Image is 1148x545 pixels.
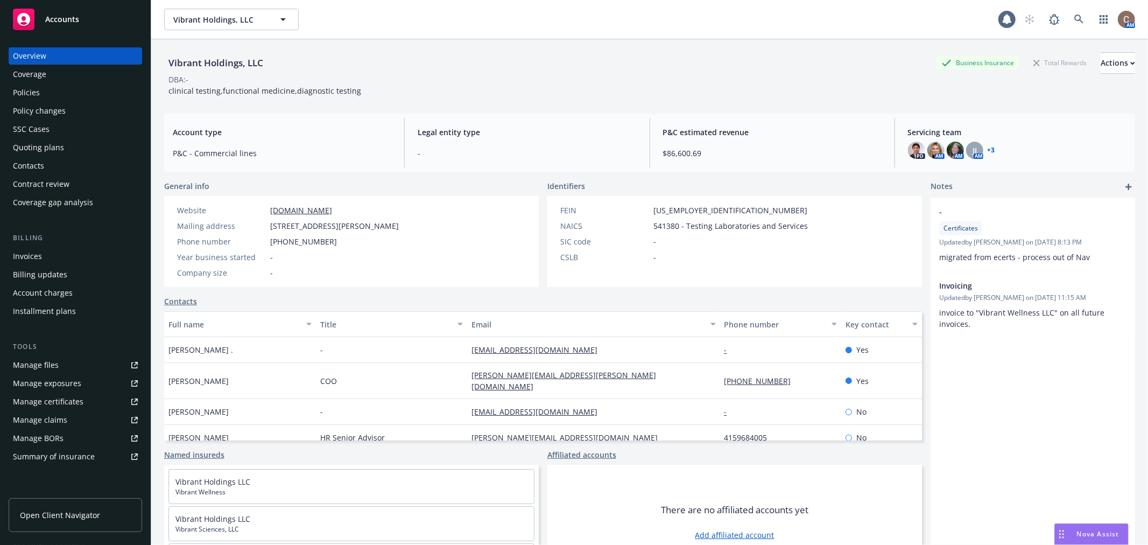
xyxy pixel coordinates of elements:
[175,477,250,487] a: Vibrant Holdings LLC
[1077,529,1119,539] span: Nova Assist
[13,448,95,465] div: Summary of insurance
[9,47,142,65] a: Overview
[547,180,585,192] span: Identifiers
[9,102,142,120] a: Policy changes
[939,308,1107,329] span: invoice to "Vibrant Wellness LLC" on all future invoices.
[177,220,266,232] div: Mailing address
[13,393,83,410] div: Manage certificates
[695,529,774,541] a: Add affiliated account
[13,411,67,429] div: Manage claims
[9,357,142,374] a: Manage files
[560,220,649,232] div: NAICS
[320,375,337,387] span: COO
[846,319,906,330] div: Key contact
[931,198,1135,271] div: -CertificatesUpdatedby [PERSON_NAME] on [DATE] 8:13 PMmigrated from ecerts - process out of Nav
[1054,523,1129,545] button: Nova Assist
[164,180,209,192] span: General info
[931,180,953,193] span: Notes
[9,448,142,465] a: Summary of insurance
[9,487,142,498] div: Analytics hub
[164,449,224,460] a: Named insureds
[164,9,299,30] button: Vibrant Holdings, LLC
[653,220,808,232] span: 541380 - Testing Laboratories and Services
[943,223,978,233] span: Certificates
[175,514,250,524] a: Vibrant Holdings LLC
[9,4,142,34] a: Accounts
[841,311,922,337] button: Key contact
[320,406,323,417] span: -
[173,14,266,25] span: Vibrant Holdings, LLC
[471,432,666,443] a: [PERSON_NAME][EMAIL_ADDRESS][DOMAIN_NAME]
[13,102,66,120] div: Policy changes
[1044,9,1065,30] a: Report a Bug
[13,47,46,65] div: Overview
[173,127,391,138] span: Account type
[13,84,40,101] div: Policies
[9,375,142,392] a: Manage exposures
[177,236,266,247] div: Phone number
[9,248,142,265] a: Invoices
[320,319,452,330] div: Title
[168,432,229,443] span: [PERSON_NAME]
[947,142,964,159] img: photo
[908,127,1126,138] span: Servicing team
[927,142,945,159] img: photo
[653,236,656,247] span: -
[724,376,800,386] a: [PHONE_NUMBER]
[173,148,391,159] span: P&C - Commercial lines
[560,236,649,247] div: SIC code
[175,525,527,534] span: Vibrant Sciences, LLC
[939,293,1126,303] span: Updated by [PERSON_NAME] on [DATE] 11:15 AM
[270,220,399,232] span: [STREET_ADDRESS][PERSON_NAME]
[270,251,273,263] span: -
[13,266,67,283] div: Billing updates
[908,142,925,159] img: photo
[988,147,995,153] a: +3
[316,311,468,337] button: Title
[164,56,267,70] div: Vibrant Holdings, LLC
[13,375,81,392] div: Manage exposures
[13,157,44,174] div: Contacts
[168,319,300,330] div: Full name
[856,432,867,443] span: No
[661,504,808,516] span: There are no affiliated accounts yet
[177,205,266,216] div: Website
[560,205,649,216] div: FEIN
[856,344,869,355] span: Yes
[9,176,142,193] a: Contract review
[1122,180,1135,193] a: add
[9,194,142,211] a: Coverage gap analysis
[724,319,825,330] div: Phone number
[1019,9,1040,30] a: Start snowing
[939,252,1090,262] span: migrated from ecerts - process out of Nav
[164,311,316,337] button: Full name
[164,296,197,307] a: Contacts
[9,430,142,447] a: Manage BORs
[724,345,736,355] a: -
[270,236,337,247] span: [PHONE_NUMBER]
[177,267,266,278] div: Company size
[1068,9,1090,30] a: Search
[20,509,100,521] span: Open Client Navigator
[13,121,50,138] div: SSC Cases
[9,84,142,101] a: Policies
[471,407,606,417] a: [EMAIL_ADDRESS][DOMAIN_NAME]
[320,344,323,355] span: -
[471,319,703,330] div: Email
[9,157,142,174] a: Contacts
[168,406,229,417] span: [PERSON_NAME]
[939,237,1126,247] span: Updated by [PERSON_NAME] on [DATE] 8:13 PM
[9,139,142,156] a: Quoting plans
[467,311,720,337] button: Email
[939,280,1098,291] span: Invoicing
[1101,52,1135,74] button: Actions
[471,345,606,355] a: [EMAIL_ADDRESS][DOMAIN_NAME]
[13,284,73,302] div: Account charges
[724,407,736,417] a: -
[45,15,79,24] span: Accounts
[856,375,869,387] span: Yes
[9,266,142,283] a: Billing updates
[1093,9,1115,30] a: Switch app
[13,357,59,374] div: Manage files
